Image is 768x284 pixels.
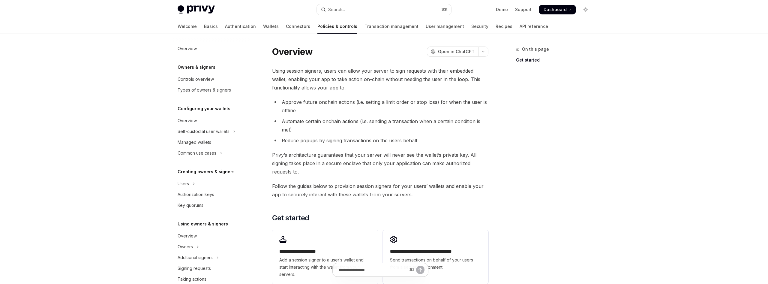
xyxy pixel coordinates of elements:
a: Overview [173,43,250,54]
a: Welcome [178,19,197,34]
img: light logo [178,5,215,14]
a: Support [515,7,532,13]
span: ⌘ K [441,7,448,12]
div: Key quorums [178,202,203,209]
div: Types of owners & signers [178,86,231,94]
a: User management [426,19,464,34]
a: Controls overview [173,74,250,85]
a: Get started [516,55,595,65]
a: Types of owners & signers [173,85,250,95]
div: Authorization keys [178,191,214,198]
div: Common use cases [178,150,216,157]
button: Toggle Owners section [173,241,250,252]
a: Overview [173,115,250,126]
span: Send transactions on behalf of your users from a server environment. [390,256,481,271]
a: Connectors [286,19,310,34]
div: Taking actions [178,276,206,283]
div: Users [178,180,189,187]
button: Toggle dark mode [581,5,590,14]
span: Dashboard [544,7,567,13]
div: Managed wallets [178,139,211,146]
h5: Using owners & signers [178,220,228,228]
div: Signing requests [178,265,211,272]
h5: Owners & signers [178,64,215,71]
div: Overview [178,117,197,124]
a: Managed wallets [173,137,250,148]
button: Send message [416,266,424,274]
input: Ask a question... [339,263,407,276]
a: API reference [520,19,548,34]
button: Toggle Users section [173,178,250,189]
a: Authorization keys [173,189,250,200]
span: On this page [522,46,549,53]
button: Toggle Self-custodial user wallets section [173,126,250,137]
span: Get started [272,213,309,223]
span: Add a session signer to a user’s wallet and start interacting with the wallet from your servers. [279,256,370,278]
button: Toggle Common use cases section [173,148,250,159]
a: Recipes [496,19,512,34]
span: Follow the guides below to provision session signers for your users’ wallets and enable your app ... [272,182,488,199]
h5: Creating owners & signers [178,168,235,175]
div: Self-custodial user wallets [178,128,229,135]
a: Signing requests [173,263,250,274]
div: Overview [178,45,197,52]
div: Additional signers [178,254,213,261]
h1: Overview [272,46,313,57]
span: Open in ChatGPT [438,49,475,55]
a: Basics [204,19,218,34]
a: Security [471,19,488,34]
li: Approve future onchain actions (i.e. setting a limit order or stop loss) for when the user is off... [272,98,488,115]
a: Overview [173,231,250,241]
h5: Configuring your wallets [178,105,230,112]
span: Privy’s architecture guarantees that your server will never see the wallet’s private key. All sig... [272,151,488,176]
button: Open search [317,4,451,15]
a: Wallets [263,19,279,34]
a: Key quorums [173,200,250,211]
a: **** **** **** *****Add a session signer to a user’s wallet and start interacting with the wallet... [272,230,378,284]
a: Transaction management [364,19,418,34]
span: Using session signers, users can allow your server to sign requests with their embedded wallet, e... [272,67,488,92]
a: Demo [496,7,508,13]
div: Controls overview [178,76,214,83]
div: Search... [328,6,345,13]
button: Toggle Additional signers section [173,252,250,263]
button: Open in ChatGPT [427,47,478,57]
div: Overview [178,232,197,240]
a: Authentication [225,19,256,34]
a: Policies & controls [317,19,357,34]
a: Dashboard [539,5,576,14]
li: Automate certain onchain actions (i.e. sending a transaction when a certain condition is met) [272,117,488,134]
li: Reduce popups by signing transactions on the users behalf [272,136,488,145]
div: Owners [178,243,193,250]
